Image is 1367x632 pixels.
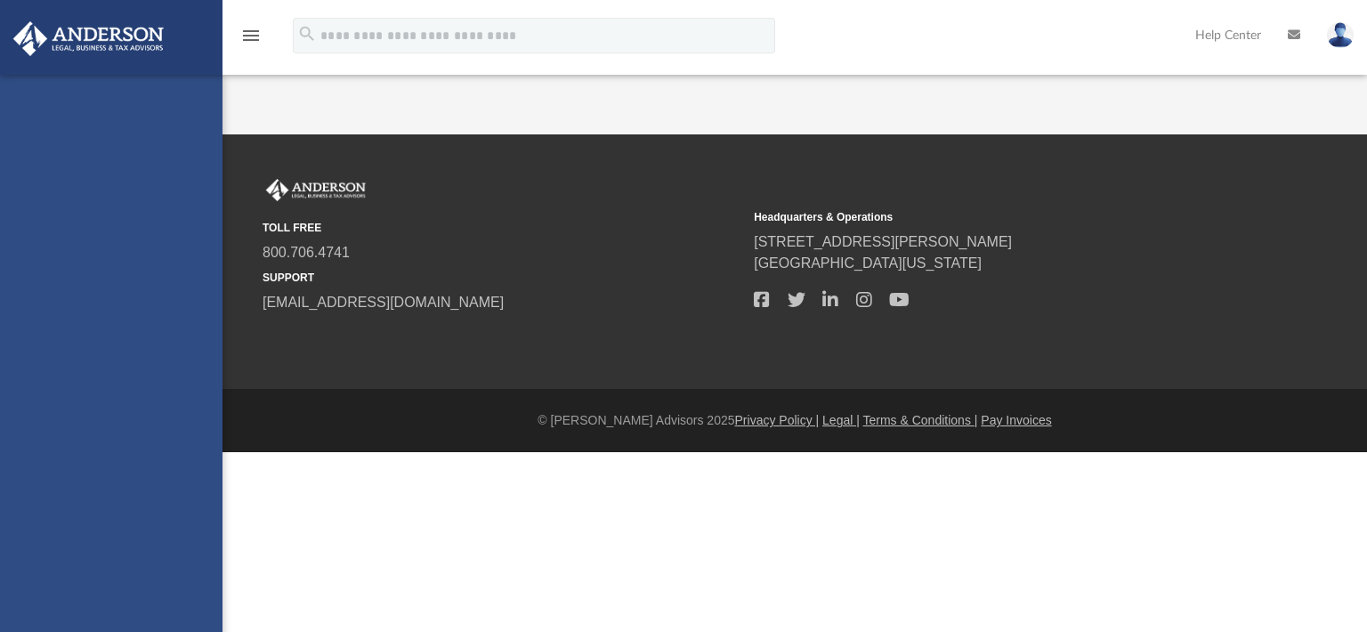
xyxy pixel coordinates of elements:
a: Pay Invoices [981,413,1051,427]
small: Headquarters & Operations [754,209,1233,225]
small: SUPPORT [263,270,741,286]
a: menu [240,34,262,46]
a: [EMAIL_ADDRESS][DOMAIN_NAME] [263,295,504,310]
a: Terms & Conditions | [863,413,978,427]
a: 800.706.4741 [263,245,350,260]
i: menu [240,25,262,46]
a: [GEOGRAPHIC_DATA][US_STATE] [754,255,982,271]
a: [STREET_ADDRESS][PERSON_NAME] [754,234,1012,249]
img: Anderson Advisors Platinum Portal [8,21,169,56]
small: TOLL FREE [263,220,741,236]
img: Anderson Advisors Platinum Portal [263,179,369,202]
div: © [PERSON_NAME] Advisors 2025 [222,411,1367,430]
i: search [297,24,317,44]
a: Legal | [822,413,860,427]
img: User Pic [1327,22,1354,48]
a: Privacy Policy | [735,413,820,427]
